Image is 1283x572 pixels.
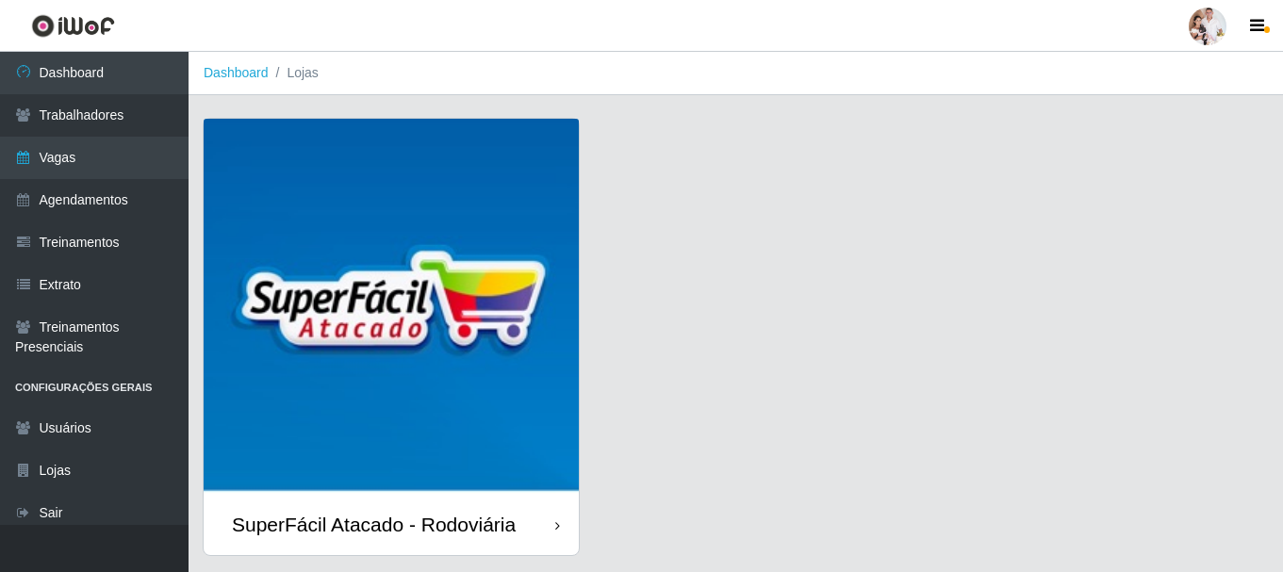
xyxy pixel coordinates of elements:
[204,119,579,494] img: cardImg
[204,65,269,80] a: Dashboard
[189,52,1283,95] nav: breadcrumb
[204,119,579,555] a: SuperFácil Atacado - Rodoviária
[269,63,319,83] li: Lojas
[232,513,516,536] div: SuperFácil Atacado - Rodoviária
[31,14,115,38] img: CoreUI Logo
